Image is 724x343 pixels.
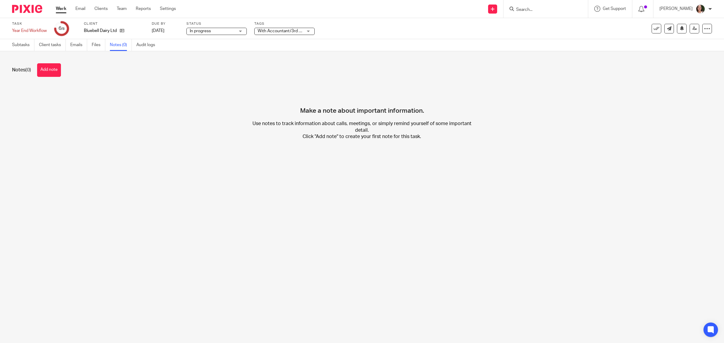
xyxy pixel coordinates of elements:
[136,6,151,12] a: Reports
[61,27,65,30] small: /8
[12,67,31,73] h1: Notes
[516,7,570,13] input: Search
[186,21,247,26] label: Status
[117,6,127,12] a: Team
[136,39,160,51] a: Audit logs
[603,7,626,11] span: Get Support
[75,6,85,12] a: Email
[110,39,132,51] a: Notes (0)
[37,63,61,77] button: Add note
[300,86,424,115] h4: Make a note about important information.
[12,39,34,51] a: Subtasks
[152,29,164,33] span: [DATE]
[258,29,308,33] span: With Accountant/3rd party
[190,29,211,33] span: In progress
[39,39,66,51] a: Client tasks
[160,6,176,12] a: Settings
[12,28,47,34] div: Year End Workflow
[56,6,66,12] a: Work
[245,121,478,140] p: Use notes to track information about calls, meetings, or simply remind yourself of some important...
[92,39,105,51] a: Files
[254,21,315,26] label: Tags
[659,6,693,12] p: [PERSON_NAME]
[152,21,179,26] label: Due by
[25,68,31,72] span: (0)
[70,39,87,51] a: Emails
[696,4,705,14] img: me.jpg
[94,6,108,12] a: Clients
[12,21,47,26] label: Task
[59,25,65,32] div: 6
[12,5,42,13] img: Pixie
[84,21,144,26] label: Client
[84,28,117,34] p: Bluebell Dairy Ltd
